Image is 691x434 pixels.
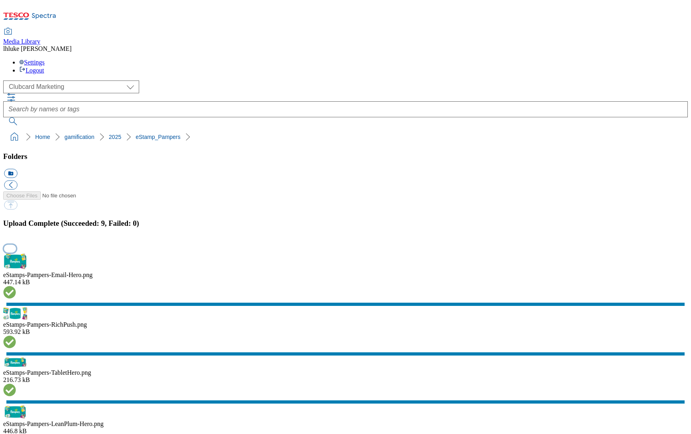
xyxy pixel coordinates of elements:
a: gamification [64,134,94,140]
h3: Folders [3,152,688,161]
nav: breadcrumb [3,129,688,145]
span: lh [3,45,8,52]
a: Home [35,134,50,140]
a: 2025 [109,134,121,140]
h3: Upload Complete (Succeeded: 9, Failed: 0) [3,219,688,228]
a: eStamp_Pampers [136,134,180,140]
a: home [8,131,21,143]
div: eStamps-Pampers-RichPush.png [3,321,688,328]
a: Media Library [3,28,40,45]
span: luke [PERSON_NAME] [8,45,72,52]
input: Search by names or tags [3,101,688,117]
img: preview [3,307,27,319]
img: preview [3,405,27,419]
a: Settings [19,59,45,66]
div: 216.73 kB [3,376,688,384]
div: eStamps-Pampers-TabletHero.png [3,369,688,376]
span: Media Library [3,38,40,45]
div: eStamps-Pampers-Email-Hero.png [3,271,688,279]
div: 447.14 kB [3,279,688,286]
img: preview [3,357,27,368]
img: preview [3,253,27,270]
a: Logout [19,67,44,74]
div: 593.92 kB [3,328,688,336]
div: eStamps-Pampers-LeanPlum-Hero.png [3,420,688,428]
